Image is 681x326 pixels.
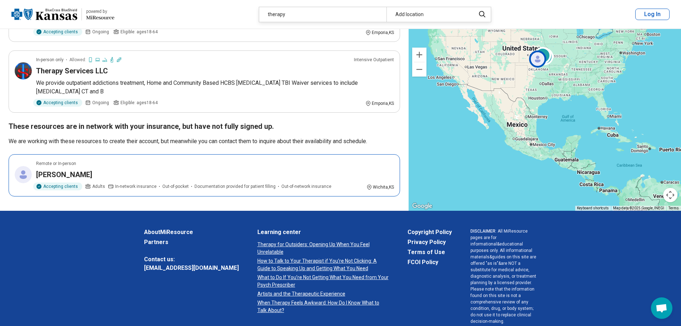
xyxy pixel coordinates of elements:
[257,274,389,289] a: What to Do If You’re Not Getting What You Need from Your Psych Prescriber
[257,290,389,298] a: Artists and the Therapeutic Experience
[410,201,434,211] a: Open this area in Google Maps (opens a new window)
[144,264,239,272] a: [EMAIL_ADDRESS][DOMAIN_NAME]
[33,28,82,36] div: Accepting clients
[92,29,109,35] span: Ongoing
[408,228,452,237] a: Copyright Policy
[194,183,276,190] span: Documentation provided for patient filling
[36,66,108,76] h3: Therapy Services LLC
[36,160,76,167] p: Remote or In-person
[386,7,471,22] div: Add location
[162,183,189,190] span: Out-of-pocket
[33,99,82,107] div: Accepting clients
[635,9,670,20] button: Log In
[651,297,672,319] div: Open chat
[36,79,394,96] p: We provide outpatient addictions treatment, Home and Community Based HCBS [MEDICAL_DATA] TBI Waiv...
[69,57,86,63] span: Allowed:
[668,206,679,210] a: Terms (opens in new tab)
[92,99,109,106] span: Ongoing
[613,206,664,210] span: Map data ©2025 Google, INEGI
[470,228,537,325] p: : All MiResource pages are for informational & educational purposes only. All informational mater...
[33,183,82,190] div: Accepting clients
[86,8,114,15] div: powered by
[115,183,157,190] span: In-network insurance
[259,7,386,22] div: therapy
[144,255,239,264] span: Contact us:
[408,238,452,247] a: Privacy Policy
[36,170,92,180] h3: [PERSON_NAME]
[412,48,426,62] button: Zoom in
[408,258,452,267] a: FCOI Policy
[9,137,400,146] p: We are working with these resources to create their account, but meanwhile you can contact them t...
[11,6,114,23] a: Blue Cross Blue Shield Kansaspowered by
[354,57,394,63] p: Intensive Outpatient
[412,62,426,77] button: Zoom out
[9,121,400,131] h2: These resources are in network with your insurance, but have not fully signed up.
[534,47,551,64] div: 2
[663,188,677,202] button: Map camera controls
[257,299,389,314] a: When Therapy Feels Awkward: How Do I Know What to Talk About?
[257,241,389,256] a: Therapy for Outsiders: Opening Up When You Feel Unrelatable
[144,238,239,247] a: Partners
[144,228,239,237] a: AboutMiResource
[120,99,158,106] span: Eligible: ages 18-64
[470,229,495,234] span: DISCLAIMER
[577,206,609,211] button: Keyboard shortcuts
[257,228,389,237] a: Learning center
[408,248,452,257] a: Terms of Use
[11,6,77,23] img: Blue Cross Blue Shield Kansas
[120,29,158,35] span: Eligible: ages 18-64
[36,57,64,63] p: In-person only
[365,100,394,107] div: Emporia , KS
[366,184,394,190] div: Wichita , KS
[365,29,394,36] div: Emporia , KS
[257,257,389,272] a: How to Talk to Your Therapist if You’re Not Clicking: A Guide to Speaking Up and Getting What You...
[410,201,434,211] img: Google
[281,183,331,190] span: Out-of-network insurance
[92,183,105,190] span: Adults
